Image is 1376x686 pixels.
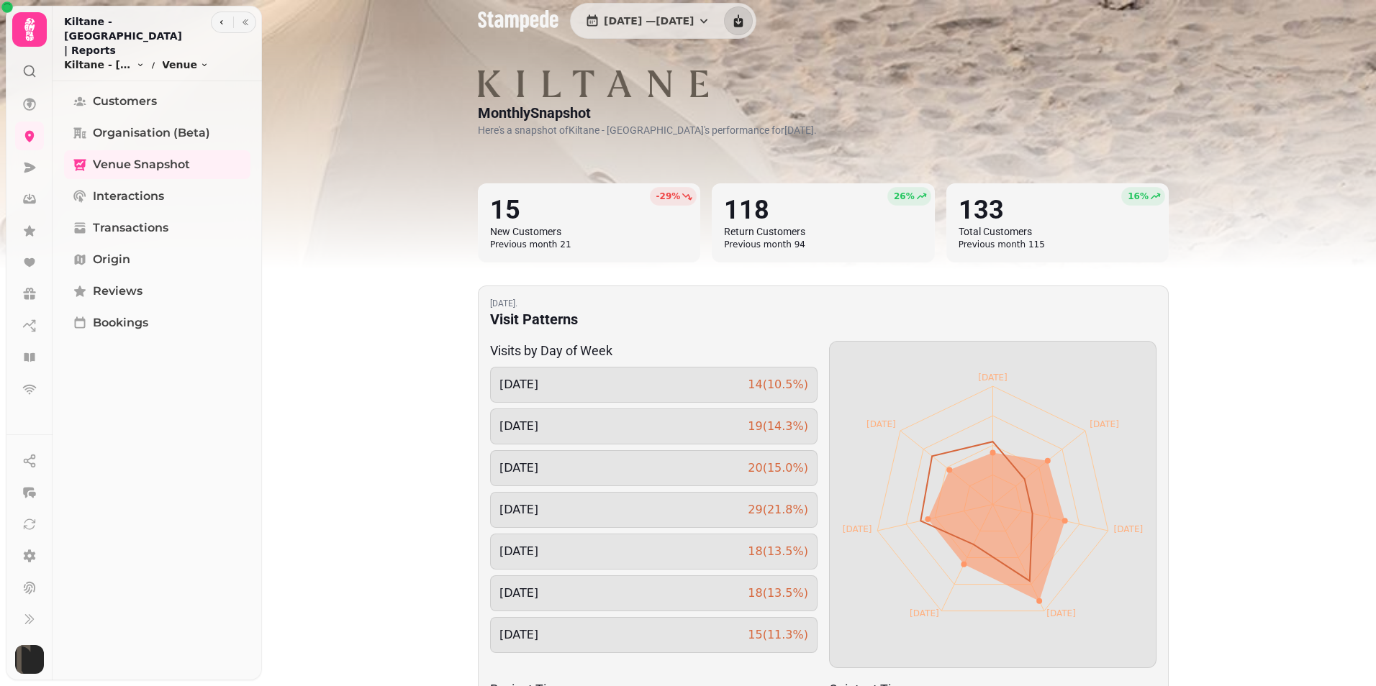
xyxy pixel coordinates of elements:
[866,419,896,429] tspan: [DATE]
[959,224,1157,239] h3: Total Customers
[499,459,538,477] span: [DATE]
[93,188,164,205] span: Interactions
[499,376,538,393] span: [DATE]
[490,239,688,250] p: Previous month 21
[499,626,538,644] span: [DATE]
[724,239,922,250] p: Previous month 94
[499,501,538,518] span: [DATE]
[93,314,148,331] span: Bookings
[490,196,688,224] h2: 15
[64,58,211,72] nav: breadcrumb
[748,501,808,518] span: 29 ( 21.8 %)
[478,70,708,97] img: aHR0cHM6Ly9maWxlcy5zdGFtcGVkZS5haS8wMzEyYWY1MC0zNjFmLTExZWEtOTQ3Mi0wNmE0ZDY1OTcxNjAvbWVkaWEvMThmN...
[499,543,538,560] span: [DATE]
[490,224,688,239] h3: New Customers
[910,608,939,618] tspan: [DATE]
[64,58,145,72] button: Kiltane - [GEOGRAPHIC_DATA]
[748,543,808,560] span: 18 ( 13.5 %)
[490,309,1157,329] h2: Visit Patterns
[894,191,915,202] span: 26 %
[1128,191,1149,202] span: 16 %
[748,459,808,477] span: 20 ( 15.0 %)
[64,245,250,274] a: Origin
[64,277,250,306] a: Reviews
[748,585,808,602] span: 18 ( 13.5 %)
[93,251,130,268] span: Origin
[93,156,190,173] span: Venue Snapshot
[64,182,250,211] a: Interactions
[959,196,1157,224] h2: 133
[959,239,1157,250] p: Previous month 115
[748,626,808,644] span: 15 ( 11.3 %)
[93,124,210,142] span: Organisation (beta)
[724,224,922,239] h3: Return Customers
[93,93,157,110] span: Customers
[478,123,817,137] p: Here's a snapshot of Kiltane - [GEOGRAPHIC_DATA] 's performance for [DATE] .
[1046,608,1076,618] tspan: [DATE]
[490,298,1157,309] p: [DATE] .
[978,372,1008,383] tspan: [DATE]
[499,418,538,435] span: [DATE]
[64,14,211,58] h2: Kiltane - [GEOGRAPHIC_DATA] | Reports
[574,6,723,35] button: [DATE] —[DATE]
[64,214,250,242] a: Transactions
[64,87,250,116] a: Customers
[64,308,250,337] a: Bookings
[490,341,818,361] h3: Visits by Day of Week
[724,6,753,35] button: download report
[604,16,694,26] span: [DATE] — [DATE]
[64,150,250,179] a: Venue Snapshot
[843,524,872,534] tspan: [DATE]
[93,283,142,300] span: Reviews
[53,81,262,680] nav: Tabs
[499,585,538,602] span: [DATE]
[1090,419,1119,429] tspan: [DATE]
[478,103,817,123] h2: monthly Snapshot
[64,119,250,147] a: Organisation (beta)
[1114,524,1144,534] tspan: [DATE]
[64,58,133,72] span: Kiltane - [GEOGRAPHIC_DATA]
[12,645,47,674] button: User avatar
[748,418,808,435] span: 19 ( 14.3 %)
[162,58,209,72] button: Venue
[15,645,44,674] img: User avatar
[724,196,922,224] h2: 118
[656,191,681,202] span: -29 %
[748,376,808,393] span: 14 ( 10.5 %)
[93,219,168,237] span: Transactions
